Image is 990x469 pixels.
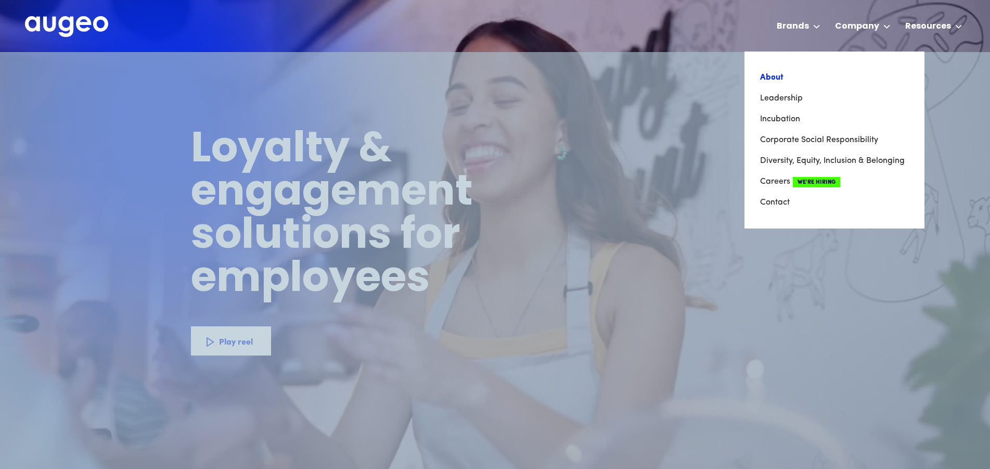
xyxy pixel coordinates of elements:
a: Leadership [760,88,909,109]
a: CareersWe're Hiring [760,171,909,192]
div: Company [835,20,879,33]
a: Corporate Social Responsibility [760,130,909,150]
div: Resources [905,20,951,33]
a: home [25,16,108,38]
div: Brands [777,20,809,33]
span: We're Hiring [793,177,840,187]
nav: Company [744,52,924,229]
a: Incubation [760,109,909,130]
a: Contact [760,192,909,213]
a: About [760,67,909,88]
img: Augeo's full logo in white. [25,16,108,37]
a: Diversity, Equity, Inclusion & Belonging [760,150,909,171]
